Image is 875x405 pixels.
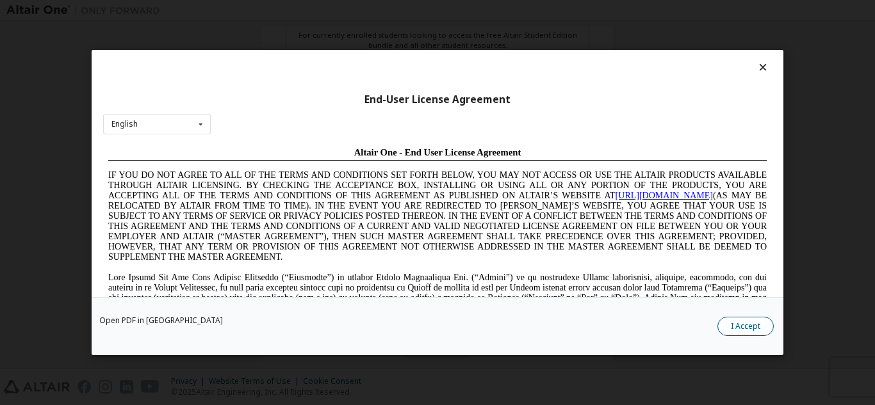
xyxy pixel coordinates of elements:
span: Lore Ipsumd Sit Ame Cons Adipisc Elitseddo (“Eiusmodte”) in utlabor Etdolo Magnaaliqua Eni. (“Adm... [5,131,664,222]
span: Altair One - End User License Agreement [251,5,418,15]
a: [URL][DOMAIN_NAME] [512,49,610,58]
a: Open PDF in [GEOGRAPHIC_DATA] [99,317,223,324]
div: End-User License Agreement [103,93,772,106]
span: IF YOU DO NOT AGREE TO ALL OF THE TERMS AND CONDITIONS SET FORTH BELOW, YOU MAY NOT ACCESS OR USE... [5,28,664,120]
button: I Accept [717,317,774,336]
div: English [111,120,138,128]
